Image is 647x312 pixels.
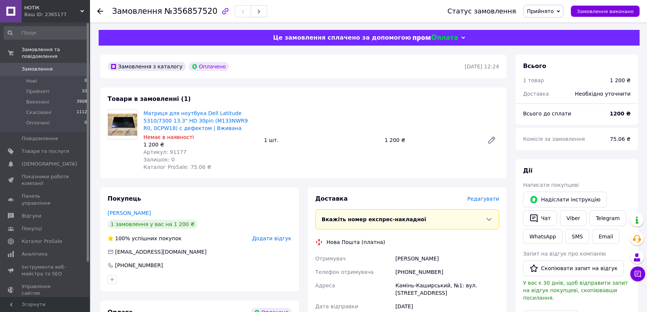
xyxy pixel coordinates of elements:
button: Скопіювати запит на відгук [523,260,624,276]
button: Надіслати інструкцію [523,192,607,207]
div: 1 200 ₴ [610,77,631,84]
div: Нова Пошта (платна) [325,238,387,246]
span: Дата відправки [315,303,358,309]
span: Замовлення [112,7,162,16]
span: 0 [84,120,87,126]
span: 1 товар [523,77,544,83]
span: Відгуки [22,213,41,219]
span: Скасовані [26,109,52,116]
span: Управління сайтом [22,283,69,297]
div: 1 200 ₴ [143,141,258,148]
div: Необхідно уточнити [570,86,635,102]
span: Каталог ProSale: 75.06 ₴ [143,164,211,170]
a: Редагувати [484,133,499,148]
span: Інструменти веб-майстра та SEO [22,264,69,277]
span: Товари в замовленні (1) [108,95,191,102]
span: [DEMOGRAPHIC_DATA] [22,161,77,167]
span: Написати покупцеві [523,182,579,188]
div: 1 200 ₴ [381,135,481,145]
div: [PHONE_NUMBER] [114,262,164,269]
a: Telegram [589,210,626,226]
span: Залишок: 0 [143,157,175,163]
span: Прийнято [527,8,554,14]
a: WhatsApp [523,229,562,244]
span: Покупець [108,195,141,202]
span: Замовлення виконано [577,9,634,14]
div: [PERSON_NAME] [394,252,501,265]
span: У вас є 30 днів, щоб відправити запит на відгук покупцеві, скопіювавши посилання. [523,280,628,301]
span: Телефон отримувача [315,269,374,275]
button: Чат [523,210,557,226]
div: Ваш ID: 2365177 [24,11,90,18]
span: Всього до сплати [523,111,571,117]
span: Доставка [315,195,348,202]
span: Повідомлення [22,135,58,142]
span: Отримувач [315,256,346,262]
span: Виконані [26,99,49,105]
span: Оплачені [26,120,50,126]
b: 1200 ₴ [610,111,631,117]
span: Це замовлення сплачено за допомогою [273,34,411,41]
button: Email [592,229,619,244]
div: успішних покупок [108,235,182,242]
span: Панель управління [22,193,69,206]
div: 1 замовлення у вас на 1 200 ₴ [108,220,198,229]
input: Пошук [4,26,88,40]
div: Замовлення з каталогу [108,62,186,71]
div: 1 шт. [261,135,382,145]
span: Покупці [22,225,42,232]
a: Viber [560,210,586,226]
span: 3908 [77,99,87,105]
span: Доставка [523,91,549,97]
span: Товари та послуги [22,148,69,155]
div: Статус замовлення [448,7,516,15]
span: Дії [523,167,532,174]
span: Прийняті [26,88,49,95]
span: Всього [523,62,546,69]
span: Запит на відгук про компанію [523,251,606,257]
button: SMS [565,229,589,244]
img: evopay logo [413,34,458,41]
span: Аналітика [22,251,47,257]
button: Замовлення виконано [571,6,640,17]
span: Вкажіть номер експрес-накладної [322,216,426,222]
span: Комісія за замовлення [523,136,585,142]
a: Матриця для ноутбука Dell Latitude 5310/7300 13.3" HD 30pin (M133NWR9 R0, 0CPW18) с дефектом | Вж... [143,110,248,131]
span: 10 [82,88,87,95]
span: Каталог ProSale [22,238,62,245]
span: 100% [115,235,130,241]
span: 0 [84,78,87,84]
span: [EMAIL_ADDRESS][DOMAIN_NAME] [115,249,207,255]
span: Нові [26,78,37,84]
time: [DATE] 12:24 [465,64,499,69]
span: Адреса [315,282,335,288]
div: Повернутися назад [97,7,103,15]
img: Матриця для ноутбука Dell Latitude 5310/7300 13.3" HD 30pin (M133NWR9 R0, 0CPW18) с дефектом | Вж... [108,114,137,136]
span: Артикул: 91177 [143,149,186,155]
span: Немає в наявності [143,134,194,140]
div: [PHONE_NUMBER] [394,265,501,279]
span: Замовлення [22,66,53,72]
span: НОТІК [24,4,80,11]
span: Додати відгук [252,235,291,241]
span: Показники роботи компанії [22,173,69,187]
span: 75.06 ₴ [610,136,631,142]
div: Оплачено [189,62,229,71]
span: Редагувати [467,196,499,202]
span: 1112 [77,109,87,116]
span: №356857520 [164,7,217,16]
a: [PERSON_NAME] [108,210,151,216]
span: Замовлення та повідомлення [22,46,90,60]
div: Камінь-Каширський, №1: вул. [STREET_ADDRESS] [394,279,501,300]
button: Чат з покупцем [630,266,645,281]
